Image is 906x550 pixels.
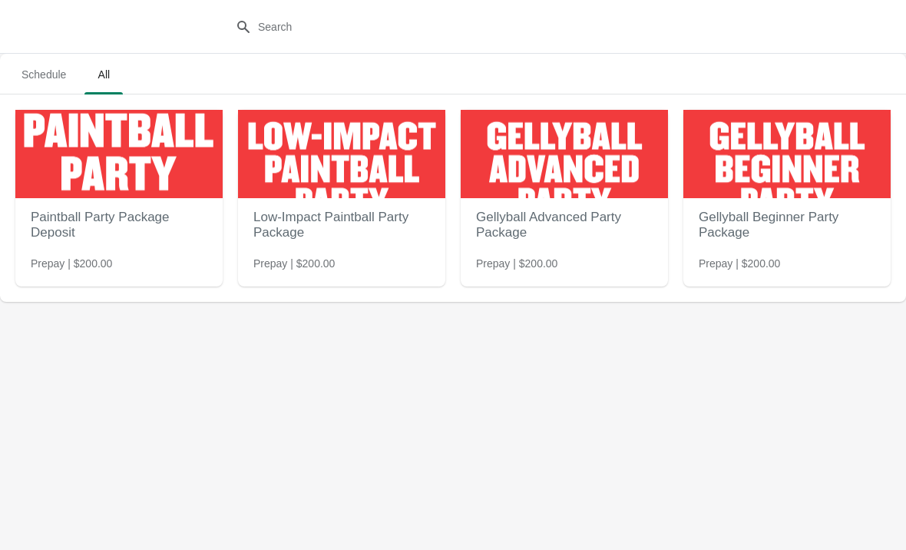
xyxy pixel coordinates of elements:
[461,110,668,198] img: Gellyball Advanced Party Package
[238,110,445,198] img: Low-Impact Paintball Party Package
[15,110,223,198] img: Paintball Party Package Deposit
[476,202,653,248] h2: Gellyball Advanced Party Package
[31,256,112,271] span: Prepay | $200.00
[257,13,679,41] input: Search
[9,61,78,88] span: Schedule
[84,61,123,88] span: All
[699,202,875,248] h2: Gellyball Beginner Party Package
[683,110,891,198] img: Gellyball Beginner Party Package
[253,202,430,248] h2: Low-Impact Paintball Party Package
[253,256,335,271] span: Prepay | $200.00
[476,256,557,271] span: Prepay | $200.00
[699,256,780,271] span: Prepay | $200.00
[31,202,207,248] h2: Paintball Party Package Deposit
